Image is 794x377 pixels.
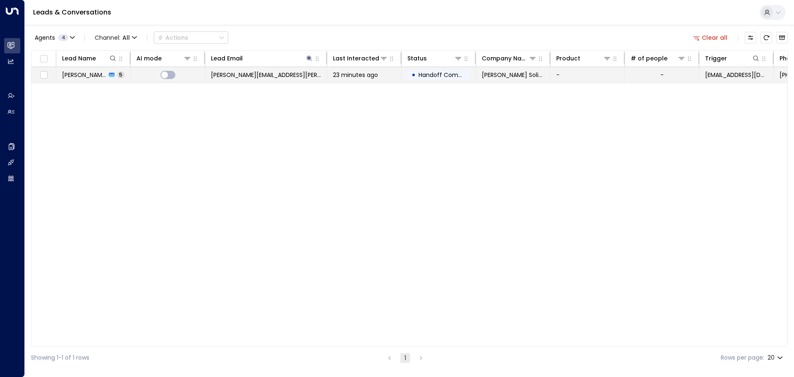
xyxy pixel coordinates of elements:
[721,353,764,362] label: Rows per page:
[705,53,727,63] div: Trigger
[419,71,477,79] span: Handoff Completed
[768,352,784,364] div: 20
[482,53,529,63] div: Company Name
[38,54,49,64] span: Toggle select all
[745,32,756,43] button: Customize
[91,32,140,43] span: Channel:
[136,53,191,63] div: AI mode
[31,32,78,43] button: Agents4
[211,71,321,79] span: nikki.orton@anthonycollins.com
[136,53,162,63] div: AI mode
[400,353,410,363] button: page 1
[31,353,89,362] div: Showing 1-1 of 1 rows
[58,34,68,41] span: 4
[333,53,379,63] div: Last Interacted
[482,71,544,79] span: Anthony Collins Solicitors LLP
[705,53,760,63] div: Trigger
[62,53,96,63] div: Lead Name
[38,70,49,80] span: Toggle select row
[556,53,611,63] div: Product
[333,71,378,79] span: 23 minutes ago
[407,53,462,63] div: Status
[631,53,667,63] div: # of people
[384,353,426,363] nav: pagination navigation
[550,67,625,83] td: -
[411,68,416,82] div: •
[62,71,106,79] span: Nikki Orton
[407,53,427,63] div: Status
[211,53,243,63] div: Lead Email
[117,71,124,78] span: 5
[122,34,130,41] span: All
[91,32,140,43] button: Channel:All
[705,71,768,79] span: noreply@notifications.hubspot.com
[35,35,55,41] span: Agents
[482,53,537,63] div: Company Name
[690,32,731,43] button: Clear all
[776,32,788,43] button: Archived Leads
[62,53,117,63] div: Lead Name
[154,31,228,44] div: Button group with a nested menu
[33,7,111,17] a: Leads & Conversations
[556,53,580,63] div: Product
[211,53,313,63] div: Lead Email
[761,32,772,43] span: Refresh
[660,71,664,79] div: -
[631,53,686,63] div: # of people
[333,53,388,63] div: Last Interacted
[158,34,188,41] div: Actions
[154,31,228,44] button: Actions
